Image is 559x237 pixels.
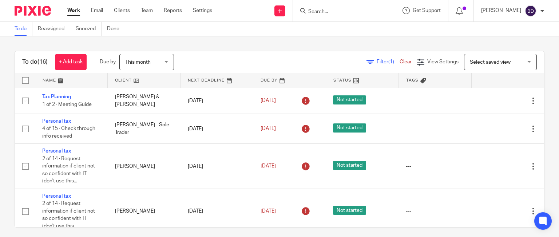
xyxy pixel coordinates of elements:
[333,123,366,133] span: Not started
[261,98,276,103] span: [DATE]
[181,114,253,143] td: [DATE]
[333,95,366,104] span: Not started
[108,144,181,189] td: [PERSON_NAME]
[470,60,511,65] span: Select saved view
[406,208,464,215] div: ---
[22,58,48,66] h1: To do
[42,126,95,139] span: 4 of 15 · Check through info received
[333,206,366,215] span: Not started
[108,88,181,114] td: [PERSON_NAME] & [PERSON_NAME]
[481,7,521,14] p: [PERSON_NAME]
[42,94,71,99] a: Tax Planning
[333,161,366,170] span: Not started
[42,156,95,184] span: 2 of 14 · Request information if client not so confident with IT (don't use this...
[261,164,276,169] span: [DATE]
[181,189,253,234] td: [DATE]
[261,126,276,131] span: [DATE]
[406,163,464,170] div: ---
[114,7,130,14] a: Clients
[107,22,125,36] a: Done
[42,149,71,154] a: Personal tax
[42,194,71,199] a: Personal tax
[108,114,181,143] td: [PERSON_NAME] - Sole Trader
[42,119,71,124] a: Personal tax
[193,7,212,14] a: Settings
[181,88,253,114] td: [DATE]
[261,209,276,214] span: [DATE]
[100,58,116,66] p: Due by
[37,59,48,65] span: (16)
[91,7,103,14] a: Email
[15,22,32,36] a: To do
[427,59,459,64] span: View Settings
[55,54,87,70] a: + Add task
[164,7,182,14] a: Reports
[125,60,151,65] span: This month
[400,59,412,64] a: Clear
[406,97,464,104] div: ---
[406,125,464,133] div: ---
[76,22,102,36] a: Snoozed
[181,144,253,189] td: [DATE]
[42,102,92,107] span: 1 of 2 · Meeting Guide
[141,7,153,14] a: Team
[525,5,536,17] img: svg%3E
[308,9,373,15] input: Search
[377,59,400,64] span: Filter
[108,189,181,234] td: [PERSON_NAME]
[406,78,419,82] span: Tags
[388,59,394,64] span: (1)
[38,22,70,36] a: Reassigned
[413,8,441,13] span: Get Support
[42,201,95,229] span: 2 of 14 · Request information if client not so confident with IT (don't use this...
[67,7,80,14] a: Work
[15,6,51,16] img: Pixie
